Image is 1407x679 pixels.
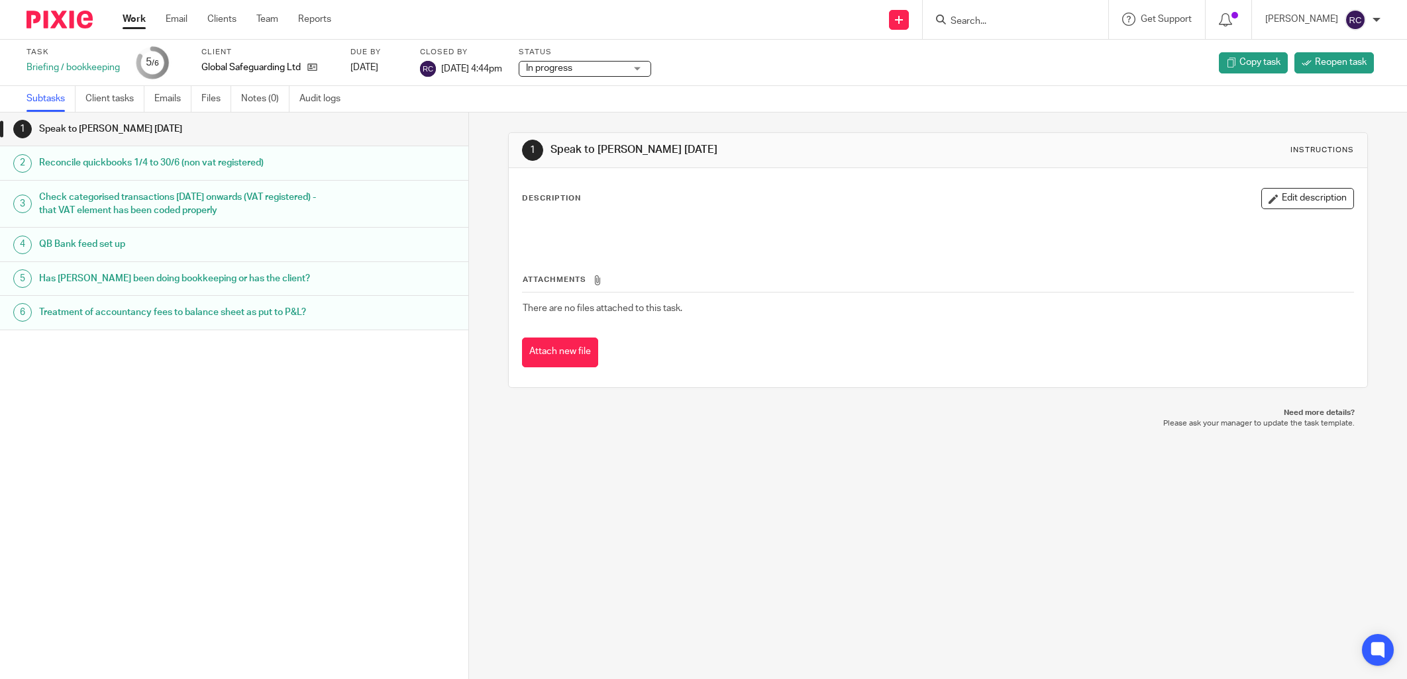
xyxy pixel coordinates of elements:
a: Notes (0) [241,86,289,112]
span: In progress [526,64,572,73]
p: Description [522,193,581,204]
h1: QB Bank feed set up [39,234,317,254]
h1: Treatment of accountancy fees to balance sheet as put to P&L? [39,302,317,322]
p: Please ask your manager to update the task template. [521,418,1355,429]
img: svg%3E [1345,9,1366,30]
div: Instructions [1290,145,1354,156]
button: Attach new file [522,338,598,367]
h1: Check categorised transactions [DATE] onwards (VAT registered) - that VAT element has been coded ... [39,187,317,221]
a: Work [123,13,146,26]
a: Audit logs [299,86,350,112]
input: Search [949,16,1068,28]
a: Subtasks [26,86,76,112]
small: /6 [152,60,159,67]
span: There are no files attached to this task. [523,304,682,313]
label: Status [519,47,651,58]
a: Team [256,13,278,26]
h1: Has [PERSON_NAME] been doing bookkeeping or has the client? [39,269,317,289]
p: Global Safeguarding Ltd [201,61,301,74]
button: Edit description [1261,188,1354,209]
label: Client [201,47,334,58]
a: Reports [298,13,331,26]
div: 2 [13,154,32,173]
div: [DATE] [350,61,403,74]
div: 3 [13,195,32,213]
img: Pixie [26,11,93,28]
label: Closed by [420,47,502,58]
a: Reopen task [1294,52,1374,73]
h1: Speak to [PERSON_NAME] [DATE] [550,143,966,157]
a: Copy task [1219,52,1288,73]
a: Email [166,13,187,26]
div: Briefing / bookkeeping [26,61,120,74]
p: Need more details? [521,408,1355,418]
a: Clients [207,13,236,26]
a: Client tasks [85,86,144,112]
span: Copy task [1239,56,1280,69]
div: 5 [13,269,32,288]
span: [DATE] 4:44pm [441,64,502,73]
p: [PERSON_NAME] [1265,13,1338,26]
div: 1 [13,120,32,138]
label: Due by [350,47,403,58]
img: svg%3E [420,61,436,77]
h1: Speak to [PERSON_NAME] [DATE] [39,119,317,139]
label: Task [26,47,120,58]
span: Attachments [523,276,586,283]
div: 6 [13,303,32,322]
div: 1 [522,140,543,161]
div: 4 [13,236,32,254]
span: Reopen task [1315,56,1367,69]
div: 5 [146,55,159,70]
a: Emails [154,86,191,112]
a: Files [201,86,231,112]
h1: Reconcile quickbooks 1/4 to 30/6 (non vat registered) [39,153,317,173]
span: Get Support [1141,15,1192,24]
